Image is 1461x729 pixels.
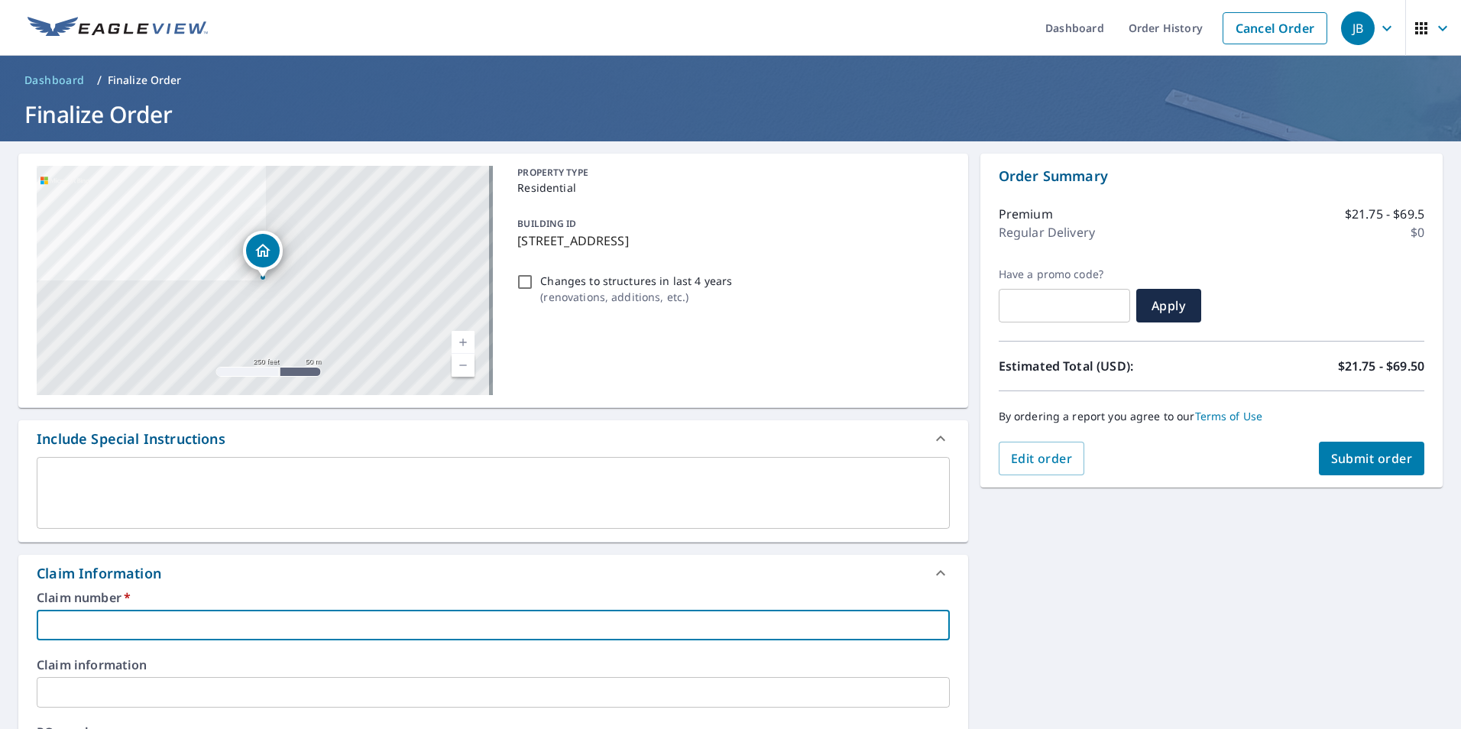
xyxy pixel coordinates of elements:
span: Submit order [1331,450,1413,467]
p: Order Summary [999,166,1424,186]
div: Include Special Instructions [37,429,225,449]
label: Have a promo code? [999,267,1130,281]
p: BUILDING ID [517,217,576,230]
p: Finalize Order [108,73,182,88]
p: $21.75 - $69.5 [1345,205,1424,223]
label: Claim number [37,591,950,604]
span: Apply [1148,297,1189,314]
img: EV Logo [28,17,208,40]
div: Include Special Instructions [18,420,968,457]
label: Claim information [37,659,950,671]
p: Changes to structures in last 4 years [540,273,732,289]
div: JB [1341,11,1375,45]
a: Current Level 17, Zoom In [452,331,475,354]
p: ( renovations, additions, etc. ) [540,289,732,305]
a: Terms of Use [1195,409,1263,423]
div: Dropped pin, building 1, Residential property, 5301 S Broadway Saint Louis, MO 63111 [243,231,283,278]
p: PROPERTY TYPE [517,166,943,180]
button: Edit order [999,442,1085,475]
button: Apply [1136,289,1201,322]
nav: breadcrumb [18,68,1443,92]
div: Claim Information [18,555,968,591]
a: Current Level 17, Zoom Out [452,354,475,377]
div: Claim Information [37,563,161,584]
p: Estimated Total (USD): [999,357,1212,375]
button: Submit order [1319,442,1425,475]
span: Edit order [1011,450,1073,467]
span: Dashboard [24,73,85,88]
a: Cancel Order [1223,12,1327,44]
p: Regular Delivery [999,223,1095,241]
h1: Finalize Order [18,99,1443,130]
p: [STREET_ADDRESS] [517,232,943,250]
p: Premium [999,205,1053,223]
p: By ordering a report you agree to our [999,410,1424,423]
p: $0 [1411,223,1424,241]
a: Dashboard [18,68,91,92]
li: / [97,71,102,89]
p: $21.75 - $69.50 [1338,357,1424,375]
p: Residential [517,180,943,196]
